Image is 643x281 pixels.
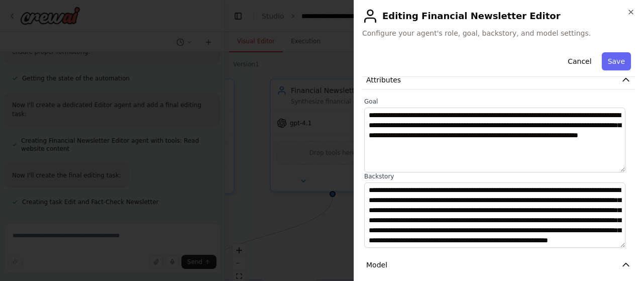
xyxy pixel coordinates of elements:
[362,8,635,24] h2: Editing Financial Newsletter Editor
[366,75,401,85] span: Attributes
[362,28,635,38] span: Configure your agent's role, goal, backstory, and model settings.
[562,52,597,70] button: Cancel
[366,260,387,270] span: Model
[364,98,633,106] label: Goal
[364,172,633,180] label: Backstory
[362,71,635,89] button: Attributes
[602,52,631,70] button: Save
[362,256,635,274] button: Model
